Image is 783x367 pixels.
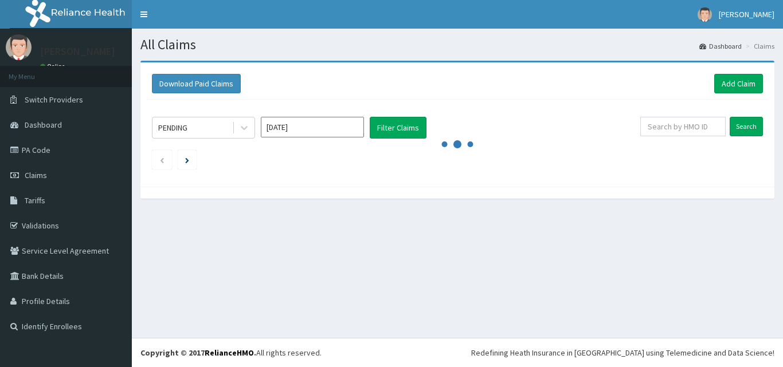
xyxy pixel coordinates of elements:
img: User Image [698,7,712,22]
a: Add Claim [714,74,763,93]
h1: All Claims [140,37,774,52]
strong: Copyright © 2017 . [140,348,256,358]
a: Online [40,62,68,70]
button: Download Paid Claims [152,74,241,93]
a: RelianceHMO [205,348,254,358]
span: Tariffs [25,195,45,206]
input: Select Month and Year [261,117,364,137]
span: Switch Providers [25,94,83,105]
input: Search [730,117,763,136]
a: Next page [185,155,189,165]
button: Filter Claims [370,117,426,139]
span: [PERSON_NAME] [719,9,774,19]
svg: audio-loading [440,127,475,161]
a: Previous page [159,155,165,165]
div: Redefining Heath Insurance in [GEOGRAPHIC_DATA] using Telemedicine and Data Science! [471,347,774,358]
span: Claims [25,170,47,180]
div: PENDING [158,122,187,133]
a: Dashboard [699,41,742,51]
footer: All rights reserved. [132,338,783,367]
span: Dashboard [25,120,62,130]
li: Claims [743,41,774,51]
img: User Image [6,34,32,60]
p: [PERSON_NAME] [40,46,115,57]
input: Search by HMO ID [640,117,726,136]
